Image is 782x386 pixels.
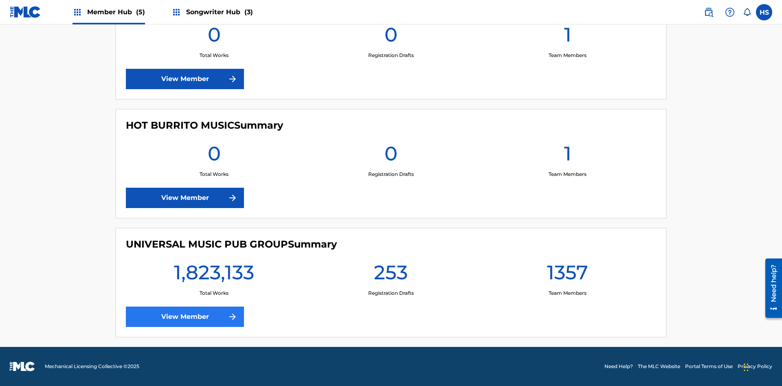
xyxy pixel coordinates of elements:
[549,171,586,178] p: Team Members
[244,8,253,16] span: (3)
[171,7,181,17] img: Top Rightsholders
[72,7,82,17] img: Top Rightsholders
[126,238,337,250] h4: UNIVERSAL MUSIC PUB GROUP
[725,7,735,17] img: help
[744,355,749,379] div: Drag
[549,52,586,59] p: Team Members
[547,260,588,289] h1: 1357
[10,6,41,18] img: MLC Logo
[756,4,772,20] div: User Menu
[208,141,221,171] h1: 0
[208,22,221,52] h1: 0
[174,260,254,289] h1: 1,823,133
[228,74,237,84] img: f7272a7cc735f4ea7f67.svg
[638,363,680,370] a: The MLC Website
[685,363,733,370] a: Portal Terms of Use
[384,141,398,171] h1: 0
[200,289,228,297] p: Total Works
[374,260,408,289] h1: 253
[228,312,237,322] img: f7272a7cc735f4ea7f67.svg
[126,119,283,132] h4: HOT BURRITO MUSIC
[743,8,751,16] div: Notifications
[368,52,414,59] p: Registration Drafts
[186,7,253,17] span: Songwriter Hub
[759,255,782,322] iframe: Resource Center
[126,307,244,327] a: View Member
[564,22,571,52] h1: 1
[368,171,414,178] p: Registration Drafts
[722,4,738,20] div: Help
[741,347,782,386] iframe: Chat Widget
[704,7,714,17] img: search
[126,188,244,208] a: View Member
[549,289,586,297] p: Team Members
[604,363,633,370] a: Need Help?
[738,363,772,370] a: Privacy Policy
[200,171,228,178] p: Total Works
[87,7,145,17] span: Member Hub
[564,141,571,171] h1: 1
[200,52,228,59] p: Total Works
[126,69,244,89] a: View Member
[10,362,35,371] img: logo
[136,8,145,16] span: (5)
[45,363,139,370] span: Mechanical Licensing Collective © 2025
[228,193,237,203] img: f7272a7cc735f4ea7f67.svg
[384,22,398,52] h1: 0
[368,289,414,297] p: Registration Drafts
[701,4,717,20] a: Public Search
